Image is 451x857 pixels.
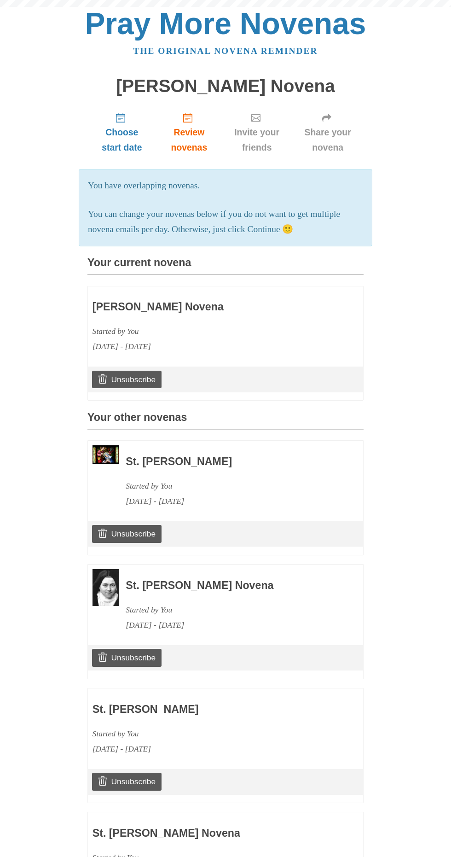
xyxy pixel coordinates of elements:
a: Choose start date [87,105,156,160]
div: Started by You [93,324,305,339]
div: [DATE] - [DATE] [93,339,305,354]
a: Unsubscribe [92,525,162,542]
img: Novena image [93,569,119,606]
a: Unsubscribe [92,649,162,666]
a: Pray More Novenas [85,6,366,41]
div: Started by You [126,478,338,494]
a: Invite your friends [222,105,292,160]
span: Choose start date [97,125,147,155]
span: Share your novena [301,125,354,155]
a: Review novenas [156,105,222,160]
h3: St. [PERSON_NAME] Novena [93,828,305,840]
a: Unsubscribe [92,371,162,388]
div: [DATE] - [DATE] [126,494,338,509]
div: [DATE] - [DATE] [126,618,338,633]
h3: St. [PERSON_NAME] Novena [126,580,338,592]
h1: [PERSON_NAME] Novena [87,76,364,96]
img: Novena image [93,445,119,464]
a: The original novena reminder [133,46,318,56]
h3: Your other novenas [87,412,364,430]
p: You can change your novenas below if you do not want to get multiple novena emails per day. Other... [88,207,363,237]
p: You have overlapping novenas. [88,178,363,193]
h3: St. [PERSON_NAME] [93,704,305,716]
div: Started by You [93,726,305,741]
h3: St. [PERSON_NAME] [126,456,338,468]
span: Review novenas [166,125,213,155]
a: Unsubscribe [92,773,162,790]
a: Share your novena [292,105,364,160]
h3: [PERSON_NAME] Novena [93,301,305,313]
div: [DATE] - [DATE] [93,741,305,757]
span: Invite your friends [231,125,283,155]
div: Started by You [126,602,338,618]
h3: Your current novena [87,257,364,275]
